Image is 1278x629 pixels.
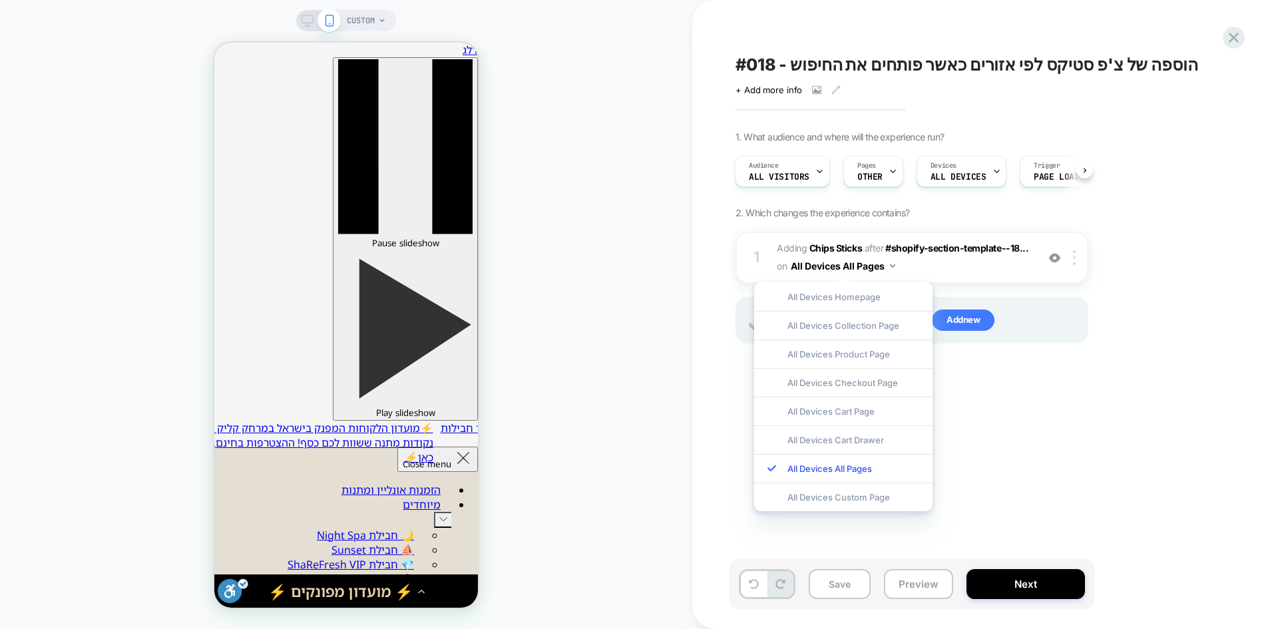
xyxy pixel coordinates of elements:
span: OTHER [857,172,883,182]
button: מיוחדים [220,469,237,485]
span: Pause slideshow [158,194,225,206]
button: Next [966,569,1085,599]
span: Add new [932,310,994,331]
button: Save [809,569,871,599]
div: All Devices Cart Drawer [754,425,933,454]
span: Play slideshow [162,364,221,376]
span: Page Load [1034,172,1079,182]
span: Devices [931,161,957,170]
img: close [1073,250,1076,265]
a: 💎 חבילת ShaReFresh VIP [63,515,210,534]
div: All Devices Custom Page [754,483,933,511]
span: #018 - הוספה של צ'פ סטיקס לפי אזורים כאשר פותחים את החיפוש [736,55,1198,75]
a: מיוחדים [178,443,237,481]
button: סרגל נגישות [3,536,34,566]
span: + Add more info [736,85,802,95]
button: Preview [884,569,953,599]
img: Joystick [744,310,770,331]
div: ⚡ מועדון מפונקים ⚡ [54,538,199,559]
span: #shopify-section-template--18... [885,242,1028,254]
button: Pause slideshow Play slideshow [118,15,264,378]
img: crossed eye [1049,252,1060,264]
a: ⛵ חבילת Sunset [106,500,210,520]
div: All Devices Homepage [754,282,933,311]
span: 🫡 שירתם במילואים 30 ימים ומעלה? יצרנו עבורך חבילות מיוחדות בהחזר כספי מלא! לחצו כאן לפרטים [226,378,483,407]
a: 🔥 מבצעי הדקה 99 [101,529,210,549]
span: CUSTOM [347,10,375,31]
a: 🌙 חבילת Night Spa [92,485,210,505]
button: All Devices All Pages [791,256,895,276]
div: All Devices Product Page [754,339,933,368]
img: blue checkmark [767,464,776,473]
span: ALL DEVICES [931,172,986,182]
div: 1 [750,244,763,271]
a: הזמנות אונליין ומתנות [116,428,237,467]
span: 1. What audience and where will the experience run? [736,131,944,142]
span: on [777,258,787,274]
b: Chips Sticks [809,242,862,254]
button: Close menu [183,404,264,429]
img: down arrow [890,264,895,268]
div: All Devices All Pages [754,454,933,483]
span: All Visitors [749,172,809,182]
span: Audience [749,161,779,170]
span: Pages [857,161,876,170]
span: Trigger [1034,161,1060,170]
div: All Devices Cart Page [754,397,933,425]
div: All Devices Collection Page [754,311,933,339]
div: All Devices Checkout Page [754,368,933,397]
span: 2. Which changes the experience contains? [736,207,909,218]
span: AFTER [865,242,884,254]
span: Adding [777,242,862,254]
